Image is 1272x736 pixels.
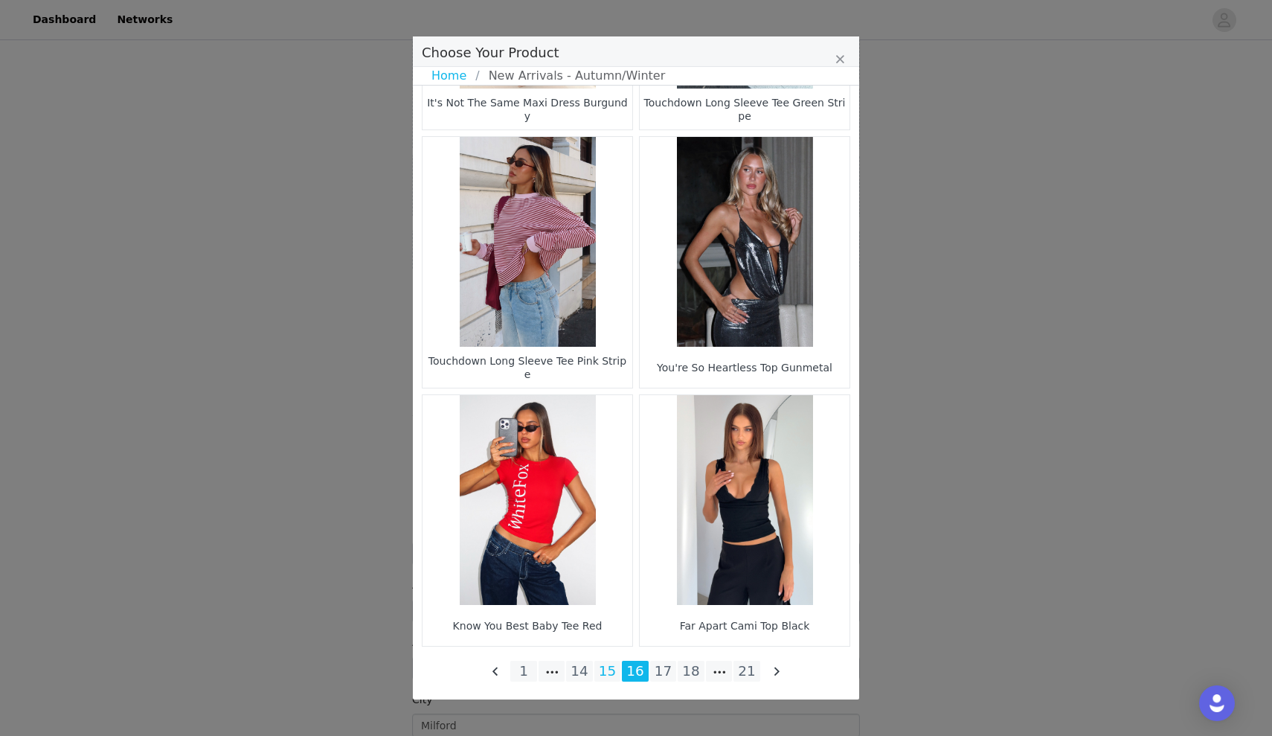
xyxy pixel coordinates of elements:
[431,67,475,85] a: Home
[678,661,704,682] li: 18
[426,92,629,126] div: It's Not The Same Maxi Dress Burgundy
[835,51,844,69] button: Close
[650,661,677,682] li: 17
[510,661,537,682] li: 1
[594,661,621,682] li: 15
[622,661,649,682] li: 16
[422,45,559,60] span: Choose Your Product
[566,661,593,682] li: 14
[643,92,846,126] div: Touchdown Long Sleeve Tee Green Stripe
[643,351,846,384] div: You're So Heartless Top Gunmetal
[643,609,846,642] div: Far Apart Cami Top Black
[413,36,859,699] div: Choose Your Product
[426,351,629,384] div: Touchdown Long Sleeve Tee Pink Stripe
[1199,685,1235,721] div: Open Intercom Messenger
[426,609,629,642] div: Know You Best Baby Tee Red
[733,661,760,682] li: 21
